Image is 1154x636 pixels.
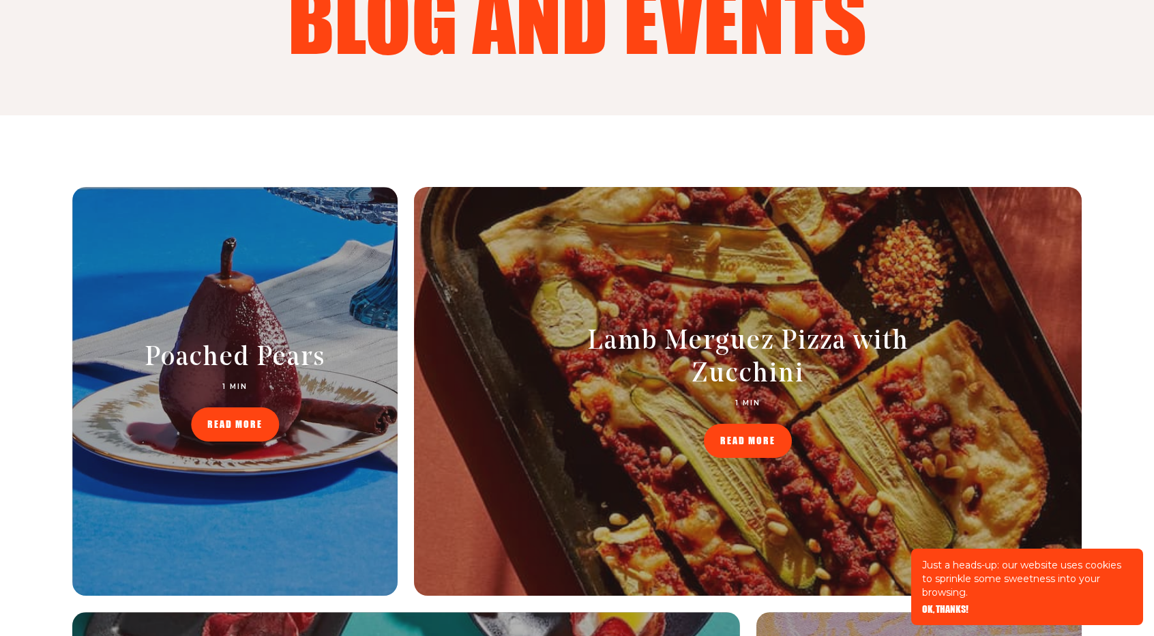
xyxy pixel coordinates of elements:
[207,420,263,429] span: READ MORE
[720,436,775,446] span: READ MORE
[574,326,923,391] h2: Lamb Merguez Pizza with Zucchini
[704,424,792,458] a: READ MORE
[94,342,376,375] h2: Poached Pears
[191,407,279,442] a: READ MORE
[922,558,1132,599] p: Just a heads-up: our website uses cookies to sprinkle some sweetness into your browsing.
[94,383,376,391] p: 1 MIN
[574,399,923,407] p: 1 MIN
[922,605,968,614] button: OK, THANKS!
